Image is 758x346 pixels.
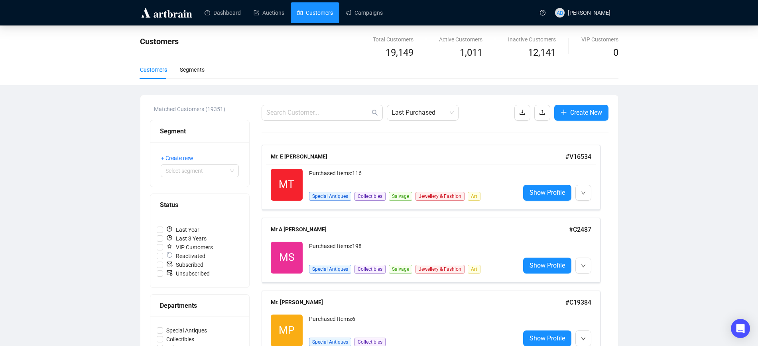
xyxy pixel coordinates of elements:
span: Art [468,265,480,274]
div: Purchased Items: 6 [309,315,514,330]
span: 19,149 [386,45,413,61]
span: Subscribed [163,260,207,269]
span: 0 [613,47,618,58]
div: Segments [180,65,205,74]
span: Reactivated [163,252,209,260]
div: Departments [160,301,240,311]
span: VIP Customers [163,243,216,252]
a: Customers [297,2,333,23]
span: Salvage [389,192,412,201]
a: Show Profile [523,185,571,201]
span: # V16534 [565,153,591,160]
span: Show Profile [530,260,565,270]
span: Salvage [389,265,412,274]
a: Mr A [PERSON_NAME]#C2487MSPurchased Items:198Special AntiquesCollectiblesSalvageJewellery & Fashi... [262,218,608,283]
img: logo [140,6,193,19]
div: Purchased Items: 116 [309,169,514,185]
span: Collectibles [354,265,386,274]
a: Mr. E [PERSON_NAME]#V16534MTPurchased Items:116Special AntiquesCollectiblesSalvageJewellery & Fas... [262,145,608,210]
span: plus [561,109,567,115]
div: Segment [160,126,240,136]
span: Last Year [163,225,203,234]
div: Active Customers [439,35,482,44]
span: AB [556,8,563,17]
div: Customers [140,65,167,74]
span: Jewellery & Fashion [415,192,465,201]
div: Open Intercom Messenger [731,319,750,338]
span: Create New [570,108,602,117]
span: down [581,336,586,341]
span: 1,011 [460,45,482,61]
div: Matched Customers (19351) [154,105,250,113]
span: Show Profile [530,333,565,343]
span: Last Purchased [392,105,454,120]
span: Art [468,192,480,201]
span: MT [279,176,294,193]
div: VIP Customers [581,35,618,44]
span: Unsubscribed [163,269,213,278]
span: question-circle [540,10,545,16]
span: down [581,191,586,195]
span: Collectibles [163,335,197,344]
a: Show Profile [523,258,571,274]
span: Special Antiques [309,192,351,201]
span: MP [279,322,294,338]
span: Special Antiques [309,265,351,274]
button: Create New [554,105,608,121]
div: Inactive Customers [508,35,556,44]
span: Jewellery & Fashion [415,265,465,274]
span: download [519,109,526,115]
input: Search Customer... [266,108,370,117]
button: + Create new [161,152,200,164]
span: + Create new [161,154,193,162]
span: Customers [140,37,179,46]
span: upload [539,109,545,115]
a: Auctions [254,2,284,23]
div: Mr. [PERSON_NAME] [271,298,565,307]
div: Mr A [PERSON_NAME] [271,225,569,234]
span: Last 3 Years [163,234,210,243]
span: Collectibles [354,192,386,201]
a: Campaigns [346,2,383,23]
span: search [372,109,378,116]
div: Mr. E [PERSON_NAME] [271,152,565,161]
span: 12,141 [528,45,556,61]
div: Status [160,200,240,210]
span: Show Profile [530,188,565,197]
div: Purchased Items: 198 [309,242,514,258]
span: # C2487 [569,226,591,233]
span: down [581,264,586,268]
span: MS [279,249,294,266]
span: [PERSON_NAME] [568,10,610,16]
div: Total Customers [373,35,413,44]
span: Special Antiques [163,326,210,335]
a: Dashboard [205,2,241,23]
span: # C19384 [565,299,591,306]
